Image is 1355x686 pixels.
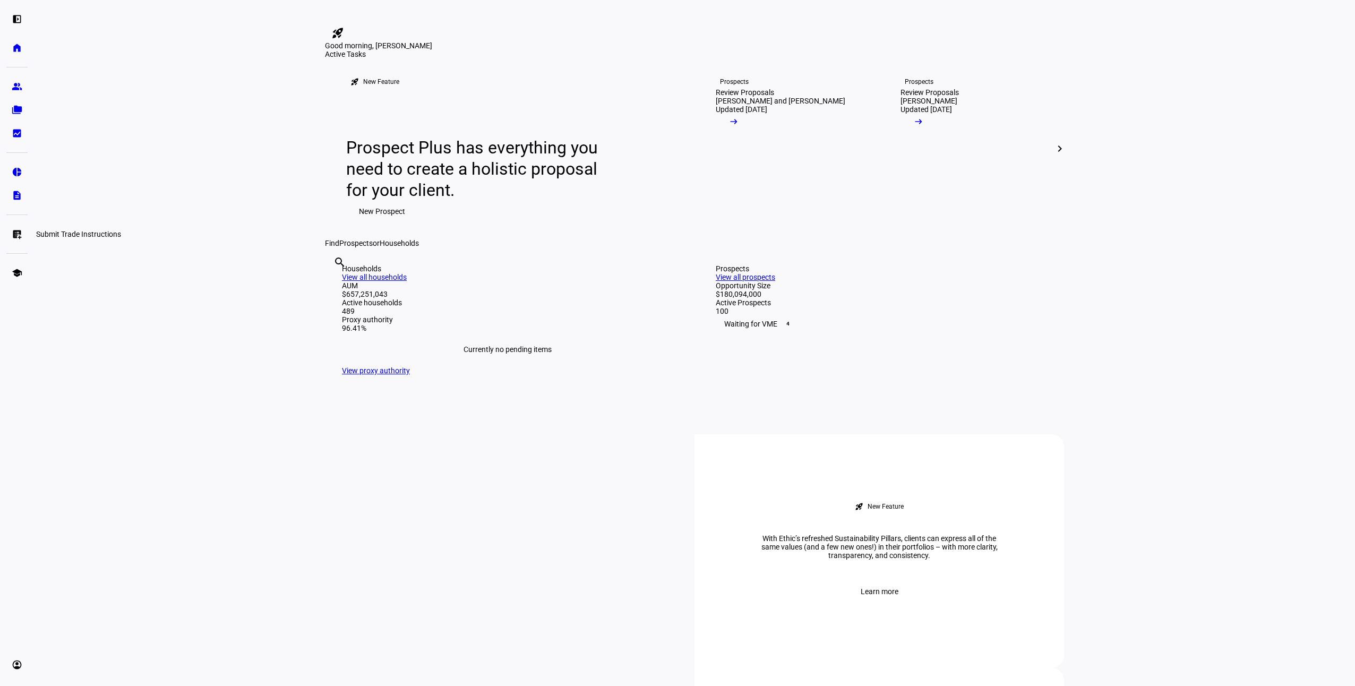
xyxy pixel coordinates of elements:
eth-mat-symbol: account_circle [12,659,22,670]
div: New Feature [363,78,399,86]
eth-mat-symbol: home [12,42,22,53]
span: 4 [784,320,792,328]
button: Learn more [848,581,911,602]
mat-icon: rocket_launch [331,27,344,39]
div: Review Proposals [901,88,959,97]
a: ProspectsReview Proposals[PERSON_NAME]Updated [DATE] [884,58,1060,239]
div: Active Prospects [716,298,1047,307]
div: Currently no pending items [342,332,673,366]
div: Proxy authority [342,315,673,324]
div: $180,094,000 [716,290,1047,298]
eth-mat-symbol: group [12,81,22,92]
div: With Ethic’s refreshed Sustainability Pillars, clients can express all of the same values (and a ... [747,534,1012,560]
div: 100 [716,307,1047,315]
div: New Feature [868,502,904,511]
div: Find or [325,239,1064,247]
div: Prospects [716,264,1047,273]
div: Opportunity Size [716,281,1047,290]
div: Waiting for VME [716,315,1047,332]
div: Review Proposals [716,88,774,97]
eth-mat-symbol: left_panel_open [12,14,22,24]
eth-mat-symbol: description [12,190,22,201]
eth-mat-symbol: list_alt_add [12,229,22,239]
a: View all prospects [716,273,775,281]
div: Households [342,264,673,273]
div: Submit Trade Instructions [32,228,125,241]
span: Households [380,239,419,247]
span: Prospects [339,239,373,247]
div: Updated [DATE] [716,105,767,114]
a: bid_landscape [6,123,28,144]
mat-icon: chevron_right [1053,142,1066,155]
a: View all households [342,273,407,281]
div: Active Tasks [325,50,1064,58]
span: New Prospect [359,201,405,222]
button: New Prospect [346,201,418,222]
span: Learn more [861,581,898,602]
a: pie_chart [6,161,28,183]
div: [PERSON_NAME] and [PERSON_NAME] [716,97,845,105]
div: AUM [342,281,673,290]
div: Updated [DATE] [901,105,952,114]
eth-mat-symbol: school [12,268,22,278]
a: description [6,185,28,206]
a: group [6,76,28,97]
input: Enter name of prospect or household [333,270,336,283]
div: Good morning, [PERSON_NAME] [325,41,1064,50]
eth-mat-symbol: bid_landscape [12,128,22,139]
a: ProspectsReview Proposals[PERSON_NAME] and [PERSON_NAME]Updated [DATE] [699,58,875,239]
a: View proxy authority [342,366,410,375]
a: home [6,37,28,58]
eth-mat-symbol: pie_chart [12,167,22,177]
a: folder_copy [6,99,28,121]
div: Prospects [720,78,749,86]
mat-icon: rocket_launch [855,502,863,511]
div: Active households [342,298,673,307]
div: Prospect Plus has everything you need to create a holistic proposal for your client. [346,137,608,201]
mat-icon: arrow_right_alt [913,116,924,127]
div: 489 [342,307,673,315]
mat-icon: rocket_launch [350,78,359,86]
div: $657,251,043 [342,290,673,298]
div: [PERSON_NAME] [901,97,957,105]
mat-icon: arrow_right_alt [728,116,739,127]
div: Prospects [905,78,933,86]
mat-icon: search [333,256,346,269]
div: 96.41% [342,324,673,332]
eth-mat-symbol: folder_copy [12,105,22,115]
